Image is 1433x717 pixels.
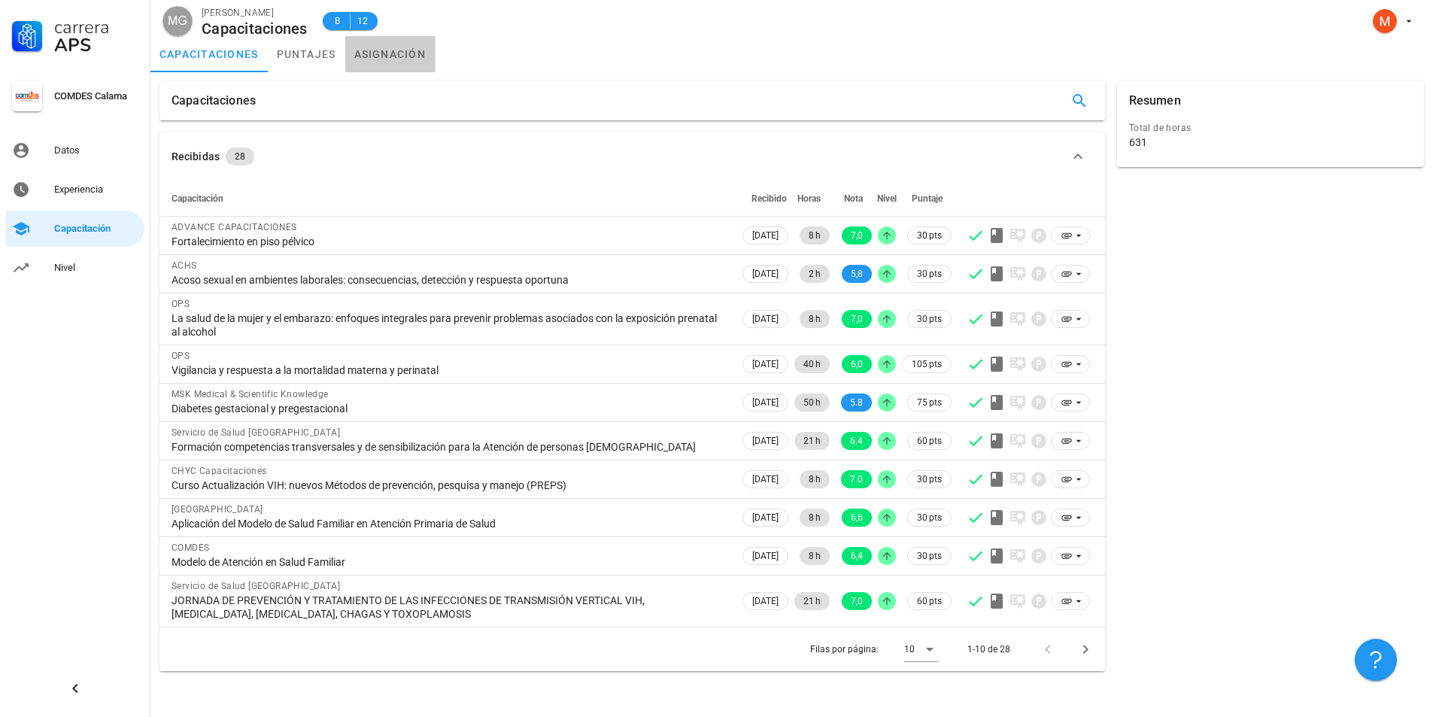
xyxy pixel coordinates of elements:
span: 7,0 [851,310,863,328]
span: Nivel [877,193,897,204]
span: MSK Medical & Scientific Knowledge [172,389,329,400]
span: 21 h [803,592,821,610]
span: 30 pts [917,472,942,487]
span: [DATE] [752,266,779,282]
th: Capacitación [159,181,739,217]
div: Capacitaciones [202,20,308,37]
div: Recibidas [172,148,220,165]
div: La salud de la mujer y el embarazo: enfoques integrales para prevenir problemas asociados con la ... [172,311,727,339]
span: 8 h [809,509,821,527]
div: Fortalecimiento en piso pélvico [172,235,727,248]
span: B [332,14,344,29]
span: 105 pts [912,357,942,372]
span: MG [168,6,187,36]
th: Recibido [739,181,791,217]
span: [DATE] [752,548,779,564]
span: 7,0 [851,592,863,610]
a: Datos [6,132,144,169]
div: JORNADA DE PREVENCIÓN Y TRATAMIENTO DE LAS INFECCIONES DE TRANSMISIÓN VERTICAL VIH, [MEDICAL_DATA... [172,594,727,621]
div: Nivel [54,262,138,274]
div: [PERSON_NAME] [202,5,308,20]
div: Datos [54,144,138,156]
div: Formación competencias transversales y de sensibilización para la Atención de personas [DEMOGRAPH... [172,440,727,454]
span: 40 h [803,355,821,373]
div: Experiencia [54,184,138,196]
span: 50 h [803,393,821,412]
span: Servicio de Salud [GEOGRAPHIC_DATA] [172,427,340,438]
div: COMDES Calama [54,90,138,102]
a: Nivel [6,250,144,286]
a: asignación [345,36,436,72]
span: Capacitación [172,193,223,204]
div: avatar [1373,9,1397,33]
div: Resumen [1129,81,1181,120]
div: Capacitaciones [172,81,256,120]
span: 30 pts [917,510,942,525]
a: capacitaciones [150,36,268,72]
div: avatar [162,6,193,36]
button: Página siguiente [1072,636,1099,663]
span: 8 h [809,470,821,488]
span: 5.8 [850,393,863,412]
span: Nota [844,193,863,204]
span: 8 h [809,226,821,245]
span: 60 pts [917,594,942,609]
span: [DATE] [752,471,779,488]
span: [DATE] [752,356,779,372]
span: 30 pts [917,548,942,564]
div: Modelo de Atención en Salud Familiar [172,555,727,569]
div: Curso Actualización VIH: nuevos Métodos de prevención, pesquisa y manejo (PREPS) [172,479,727,492]
span: Servicio de Salud [GEOGRAPHIC_DATA] [172,581,340,591]
span: 6,4 [851,547,863,565]
span: [DATE] [752,433,779,449]
th: Horas [791,181,833,217]
div: 10Filas por página: [904,637,939,661]
div: Filas por página: [810,627,939,671]
span: [DATE] [752,227,779,244]
a: Experiencia [6,172,144,208]
span: OPS [172,299,190,309]
span: [DATE] [752,509,779,526]
span: 30 pts [917,228,942,243]
span: Horas [797,193,821,204]
th: Nivel [875,181,899,217]
div: Aplicación del Modelo de Salud Familiar en Atención Primaria de Salud [172,517,727,530]
div: 1-10 de 28 [967,643,1010,656]
span: Recibido [751,193,787,204]
span: CHYC Capacitaciones [172,466,267,476]
th: Puntaje [899,181,955,217]
span: 28 [235,147,245,166]
span: 8 h [809,547,821,565]
span: 6,6 [851,509,863,527]
div: Vigilancia y respuesta a la mortalidad materna y perinatal [172,363,727,377]
span: 60 pts [917,433,942,448]
span: Puntaje [912,193,943,204]
div: 631 [1129,135,1147,149]
span: [DATE] [752,311,779,327]
span: 6.4 [850,432,863,450]
span: 12 [357,14,369,29]
span: 7,0 [851,226,863,245]
span: 75 pts [917,395,942,410]
span: [DATE] [752,593,779,609]
div: Carrera [54,18,138,36]
span: 5,8 [851,265,863,283]
span: 30 pts [917,311,942,327]
span: 2 h [809,265,821,283]
span: COMDES [172,542,209,553]
div: Acoso sexual en ambientes laborales: consecuencias, detección y respuesta oportuna [172,273,727,287]
div: Total de horas [1129,120,1412,135]
span: 6,0 [851,355,863,373]
span: 30 pts [917,266,942,281]
th: Nota [833,181,875,217]
div: 10 [904,643,915,656]
span: ACHS [172,260,197,271]
span: [GEOGRAPHIC_DATA] [172,504,263,515]
div: Capacitación [54,223,138,235]
span: OPS [172,351,190,361]
span: 8 h [809,310,821,328]
span: 7.0 [850,470,863,488]
button: Recibidas 28 [159,132,1105,181]
span: 21 h [803,432,821,450]
a: Capacitación [6,211,144,247]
